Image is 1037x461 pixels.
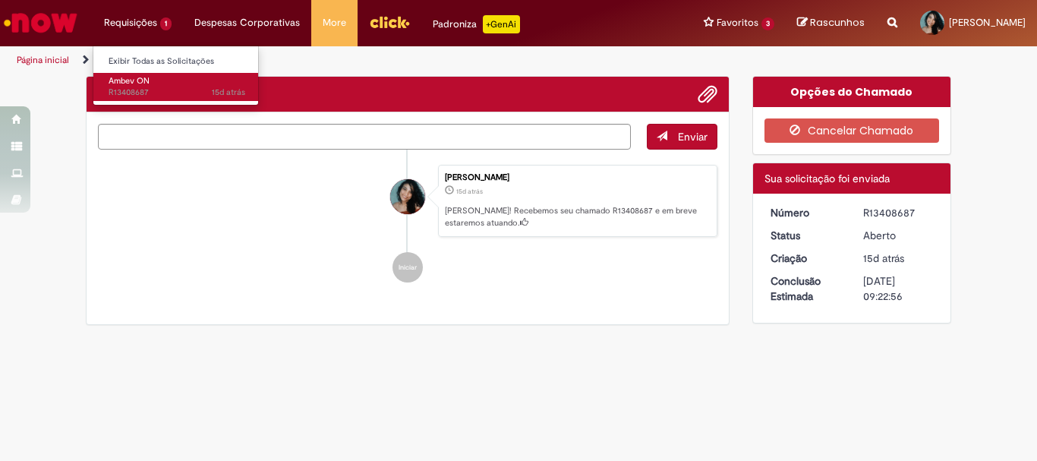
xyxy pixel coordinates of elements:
[160,17,172,30] span: 1
[369,11,410,33] img: click_logo_yellow_360x200.png
[445,173,709,182] div: [PERSON_NAME]
[483,15,520,33] p: +GenAi
[194,15,300,30] span: Despesas Corporativas
[863,251,904,265] span: 15d atrás
[456,187,483,196] span: 15d atrás
[11,46,680,74] ul: Trilhas de página
[863,273,934,304] div: [DATE] 09:22:56
[759,273,853,304] dt: Conclusão Estimada
[445,205,709,229] p: [PERSON_NAME]! Recebemos seu chamado R13408687 e em breve estaremos atuando.
[212,87,245,98] time: 13/08/2025 11:22:53
[93,53,260,70] a: Exibir Todas as Solicitações
[759,228,853,243] dt: Status
[212,87,245,98] span: 15d atrás
[93,73,260,101] a: Aberto R13408687 : Ambev ON
[810,15,865,30] span: Rascunhos
[17,54,69,66] a: Página inicial
[717,15,758,30] span: Favoritos
[456,187,483,196] time: 13/08/2025 11:22:52
[764,118,940,143] button: Cancelar Chamado
[863,251,934,266] div: 13/08/2025 11:22:52
[753,77,951,107] div: Opções do Chamado
[949,16,1026,29] span: [PERSON_NAME]
[98,150,717,298] ul: Histórico de tíquete
[863,228,934,243] div: Aberto
[678,130,708,144] span: Enviar
[863,251,904,265] time: 13/08/2025 11:22:52
[109,75,150,87] span: Ambev ON
[797,16,865,30] a: Rascunhos
[109,87,245,99] span: R13408687
[863,205,934,220] div: R13408687
[390,179,425,214] div: Karla Raynara Dos Santos Morais
[104,15,157,30] span: Requisições
[98,165,717,238] li: Karla Raynara Dos Santos Morais
[698,84,717,104] button: Adicionar anexos
[759,251,853,266] dt: Criação
[759,205,853,220] dt: Número
[647,124,717,150] button: Enviar
[2,8,80,38] img: ServiceNow
[93,46,259,106] ul: Requisições
[761,17,774,30] span: 3
[764,172,890,185] span: Sua solicitação foi enviada
[433,15,520,33] div: Padroniza
[323,15,346,30] span: More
